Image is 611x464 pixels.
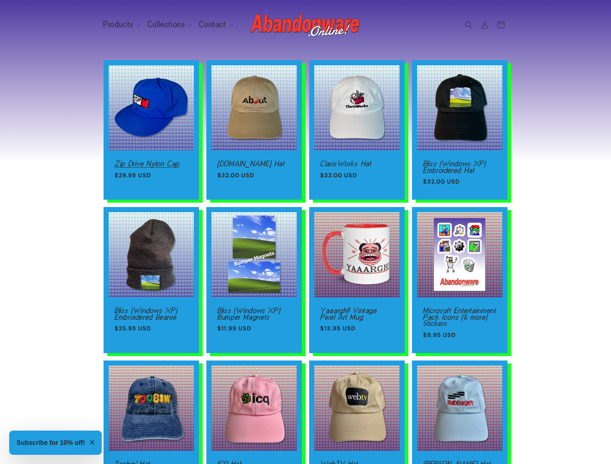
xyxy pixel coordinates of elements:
[248,7,364,42] a: Abandonware
[460,17,477,33] summary: Search
[217,160,291,167] a: [DOMAIN_NAME] Hat
[148,21,185,28] span: Collections
[423,307,496,327] a: Microsoft Entertainment Pack Icons (& more) Stickers
[199,21,226,28] span: Contact
[195,17,236,32] summary: Contact
[217,307,291,320] a: Bliss (Windows XP) Bumper Magnets
[320,160,394,167] a: ClarisWorks Hat
[115,307,188,320] a: Bliss (Windows XP) Embroidered Beanie
[99,17,144,32] summary: Products
[320,307,394,320] a: Yaaargh!! Vintage Pixel Art Mug
[104,21,134,28] span: Products
[250,10,361,40] img: Abandonware
[423,160,496,173] a: Bliss (Windows XP) Embroidered Hat
[115,160,188,167] a: Zip Drive Nylon Cap
[144,17,195,32] summary: Collections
